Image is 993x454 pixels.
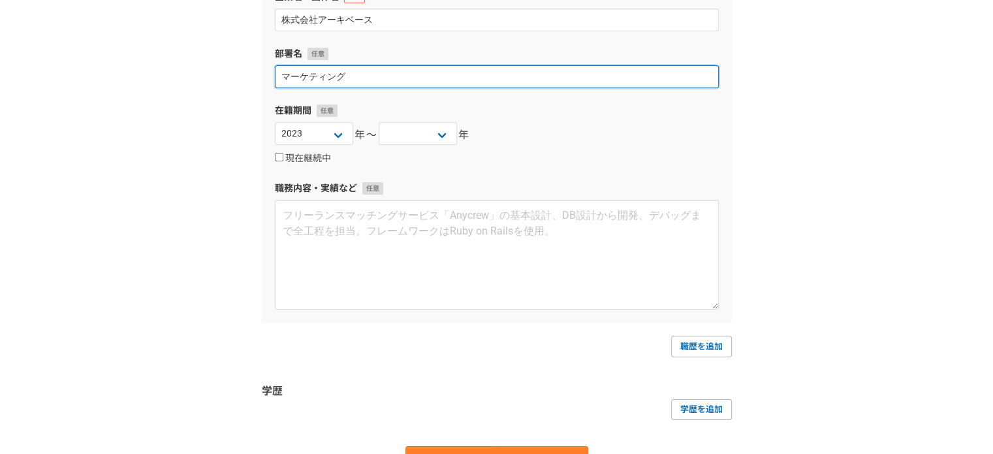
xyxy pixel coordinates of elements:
h3: 学歴 [262,383,732,399]
span: 年 [458,127,470,143]
input: 現在継続中 [275,153,283,161]
label: 在籍期間 [275,104,719,118]
label: 部署名 [275,47,719,61]
label: 職務内容・実績など [275,182,719,195]
a: 職歴を追加 [671,336,732,357]
input: エニィクルー株式会社 [275,8,719,31]
span: 年〜 [355,127,377,143]
input: 開発2部 [275,65,719,88]
label: 現在継続中 [275,153,331,165]
a: 学歴を追加 [671,399,732,420]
